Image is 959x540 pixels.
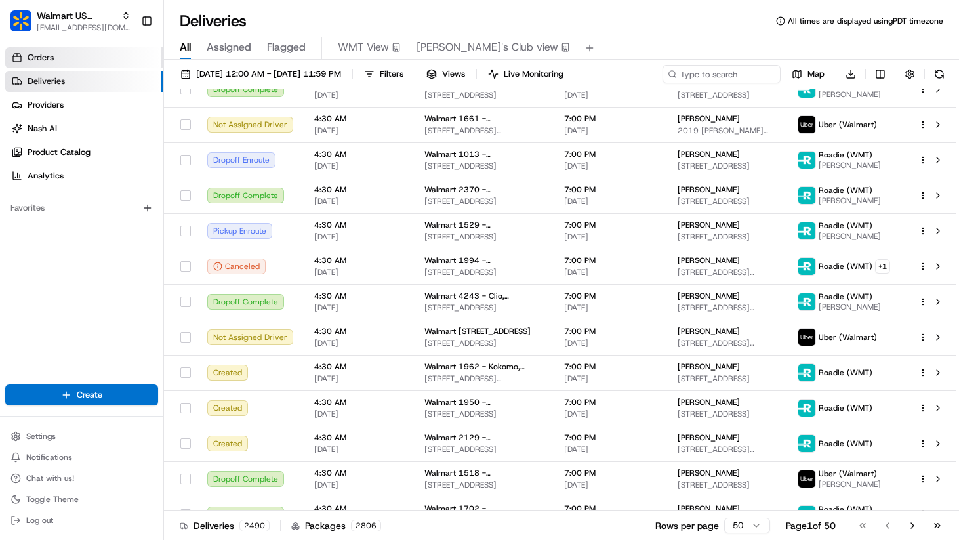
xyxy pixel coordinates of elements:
span: [PERSON_NAME] [678,326,740,337]
button: Refresh [930,65,949,83]
span: [DATE] [314,90,403,100]
div: Deliveries [180,519,270,532]
img: Walmart US Corporate [10,10,31,31]
img: roadie-logo-v2.jpg [798,258,815,275]
span: [DATE] [314,196,403,207]
span: 4:30 AM [314,503,403,514]
span: 7:00 PM [564,220,657,230]
a: 💻API Documentation [106,185,216,209]
span: Nash AI [28,123,57,135]
span: 4:30 AM [314,114,403,124]
span: [STREET_ADDRESS] [424,196,543,207]
span: Product Catalog [28,146,91,158]
span: Roadie (WMT) [819,291,872,302]
span: 4:30 AM [314,468,403,478]
span: Roadie (WMT) [819,504,872,514]
input: Clear [34,85,216,98]
span: 4:30 AM [314,220,403,230]
button: [EMAIL_ADDRESS][DOMAIN_NAME] [37,22,131,33]
span: [STREET_ADDRESS] [424,161,543,171]
span: [DATE] [314,480,403,490]
span: [DATE] [564,444,657,455]
img: 1736555255976-a54dd68f-1ca7-489b-9aae-adbdc363a1c4 [13,125,37,149]
div: 2806 [351,520,381,531]
span: [PERSON_NAME] [678,114,740,124]
img: roadie-logo-v2.jpg [798,506,815,523]
span: All times are displayed using PDT timezone [788,16,943,26]
a: 📗Knowledge Base [8,185,106,209]
span: Toggle Theme [26,494,79,505]
span: Pylon [131,222,159,232]
span: [STREET_ADDRESS] [678,196,777,207]
span: [DATE] [564,373,657,384]
img: roadie-logo-v2.jpg [798,81,815,98]
img: uber-new-logo.jpeg [798,116,815,133]
span: [STREET_ADDRESS][PERSON_NAME] [424,125,543,136]
span: [STREET_ADDRESS] [678,90,777,100]
span: Log out [26,515,53,526]
button: Map [786,65,830,83]
button: Notifications [5,448,158,467]
span: [DATE] [564,480,657,490]
div: We're available if you need us! [45,138,166,149]
span: 4:30 AM [314,149,403,159]
span: [PERSON_NAME]'s Club view [417,39,558,55]
span: [STREET_ADDRESS] [678,373,777,384]
span: Walmart 1994 - [GEOGRAPHIC_DATA], [GEOGRAPHIC_DATA] [424,255,543,266]
img: roadie-logo-v2.jpg [798,152,815,169]
span: [PERSON_NAME] [678,503,740,514]
a: Providers [5,94,163,115]
span: [DATE] [564,338,657,348]
img: uber-new-logo.jpeg [798,470,815,488]
p: Rows per page [655,519,719,532]
span: Uber (Walmart) [819,119,877,130]
span: Walmart 2370 - [GEOGRAPHIC_DATA], [GEOGRAPHIC_DATA] [424,184,543,195]
button: Live Monitoring [482,65,569,83]
span: [DATE] [564,409,657,419]
span: Roadie (WMT) [819,185,872,196]
div: Start new chat [45,125,215,138]
div: Favorites [5,197,158,218]
span: Walmart 1529 - [GEOGRAPHIC_DATA], [GEOGRAPHIC_DATA] [424,220,543,230]
span: [PERSON_NAME] [678,432,740,443]
h1: Deliveries [180,10,247,31]
span: [STREET_ADDRESS][PERSON_NAME] [424,373,543,384]
span: Chat with us! [26,473,74,484]
span: Walmart 4243 - Clio, [GEOGRAPHIC_DATA] [424,291,543,301]
span: Knowledge Base [26,190,100,203]
span: [STREET_ADDRESS] [678,480,777,490]
img: roadie-logo-v2.jpg [798,222,815,239]
span: 7:00 PM [564,503,657,514]
a: Analytics [5,165,163,186]
span: [PERSON_NAME] [678,220,740,230]
span: [DATE] [564,90,657,100]
span: [PERSON_NAME] [678,184,740,195]
span: [PERSON_NAME] [819,302,881,312]
span: 4:30 AM [314,326,403,337]
img: roadie-logo-v2.jpg [798,187,815,204]
span: Filters [380,68,403,80]
span: [DATE] 12:00 AM - [DATE] 11:59 PM [196,68,341,80]
span: [DATE] [314,125,403,136]
span: 7:00 PM [564,326,657,337]
span: [DATE] [564,232,657,242]
button: [DATE] 12:00 AM - [DATE] 11:59 PM [174,65,347,83]
span: 4:30 AM [314,397,403,407]
span: [PERSON_NAME] [678,468,740,478]
span: Analytics [28,170,64,182]
span: [DATE] [314,444,403,455]
span: [STREET_ADDRESS][PERSON_NAME][PERSON_NAME] [678,338,777,348]
span: 7:00 PM [564,114,657,124]
span: [STREET_ADDRESS] [678,161,777,171]
input: Type to search [663,65,781,83]
button: Walmart US Corporate [37,9,116,22]
button: Create [5,384,158,405]
span: Uber (Walmart) [819,468,877,479]
span: Notifications [26,452,72,463]
span: Live Monitoring [504,68,563,80]
span: Roadie (WMT) [819,150,872,160]
span: Walmart [STREET_ADDRESS] [424,326,531,337]
img: roadie-logo-v2.jpg [798,435,815,452]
